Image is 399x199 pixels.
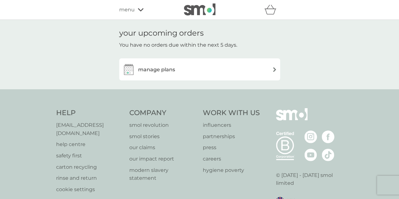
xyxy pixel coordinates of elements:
a: our claims [129,143,197,152]
img: visit the smol Youtube page [304,149,317,161]
p: © [DATE] - [DATE] smol limited [276,171,343,187]
a: influencers [203,121,260,129]
h4: Work With Us [203,108,260,118]
h3: manage plans [138,66,175,74]
img: visit the smol Instagram page [304,131,317,143]
a: cookie settings [56,185,123,194]
h4: Help [56,108,123,118]
img: smol [276,108,308,130]
div: basket [264,3,280,16]
a: rinse and return [56,174,123,182]
img: arrow right [272,67,277,72]
span: menu [119,6,135,14]
p: You have no orders due within the next 5 days. [119,41,237,49]
a: [EMAIL_ADDRESS][DOMAIN_NAME] [56,121,123,137]
a: smol stories [129,132,197,141]
h4: Company [129,108,197,118]
a: our impact report [129,155,197,163]
img: visit the smol Tiktok page [322,149,334,161]
a: help centre [56,140,123,149]
a: carton recycling [56,163,123,171]
h1: your upcoming orders [119,29,204,38]
a: partnerships [203,132,260,141]
a: careers [203,155,260,163]
img: smol [184,3,215,15]
a: smol revolution [129,121,197,129]
a: safety first [56,152,123,160]
a: hygiene poverty [203,166,260,174]
img: visit the smol Facebook page [322,131,334,143]
a: press [203,143,260,152]
a: modern slavery statement [129,166,197,182]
